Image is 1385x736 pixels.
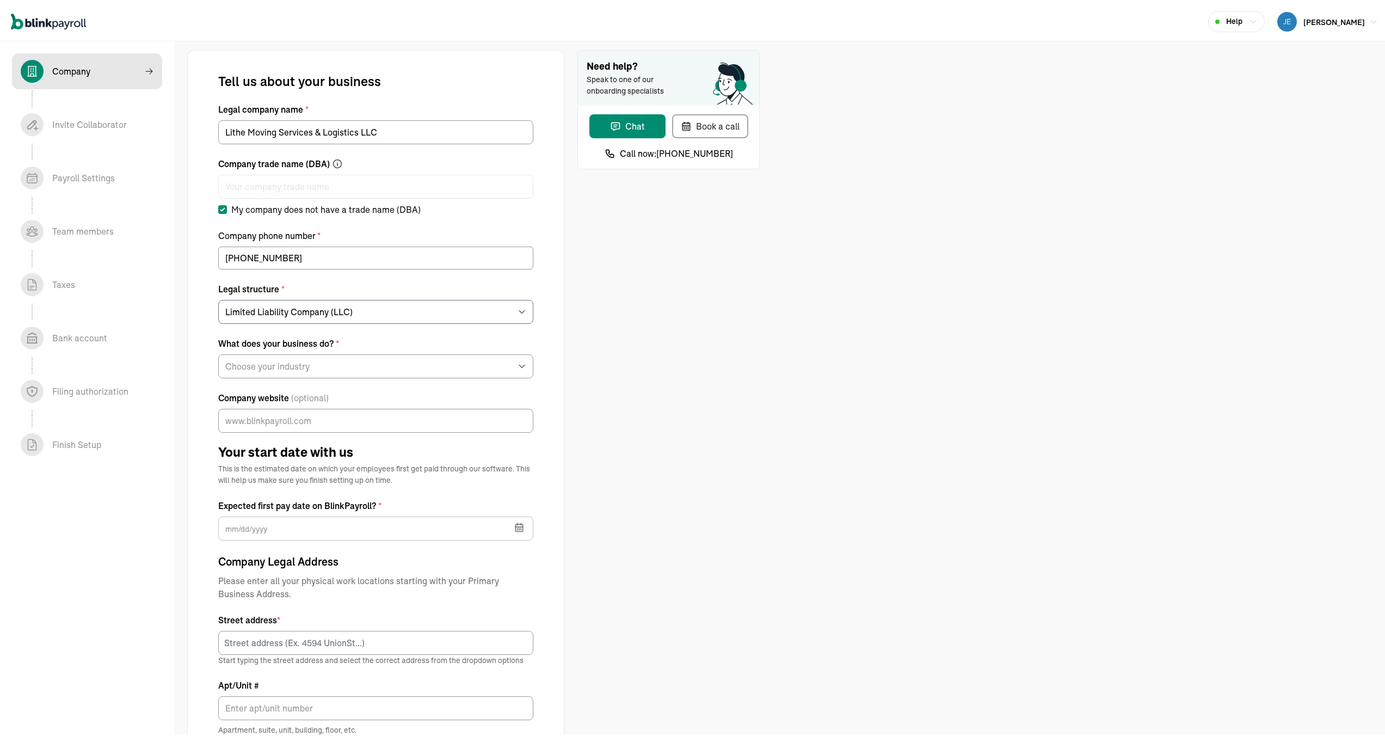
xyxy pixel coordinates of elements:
[218,722,533,734] span: Apartment, suite, unit, building, floor, etc.
[620,145,733,158] span: Call now: [PHONE_NUMBER]
[218,118,533,142] input: Legal company name
[218,407,533,431] input: Company website
[12,51,162,87] span: Company
[12,318,162,354] span: Bank account
[52,116,127,129] div: Invite Collaborator
[681,118,740,131] div: Book a call
[52,436,101,449] div: Finish Setup
[218,155,533,168] label: Company trade name (DBA)
[218,389,533,402] label: Company website
[218,173,533,197] input: Company trade name (DBA)
[218,101,533,114] label: Legal company name
[218,677,533,690] label: Apt/Unit #
[52,63,90,76] div: Company
[218,461,533,484] p: This is the estimated date on which your employees first get paid through our software. This will...
[52,383,128,396] div: Filing authorization
[218,444,533,457] h1: Your start date with us
[589,112,666,136] button: Chat
[218,497,533,510] label: Expected first pay date on BlinkPayroll?
[12,105,162,140] span: Invite Collaborator
[218,572,533,598] span: Please enter all your physical work locations starting with your Primary Business Address.
[218,514,533,538] input: mm/dd/yyyy
[218,201,421,214] label: My company does not have a trade name (DBA)
[1273,8,1382,32] button: [PERSON_NAME]
[587,57,750,72] span: Need help?
[52,276,75,289] div: Taxes
[218,335,533,348] label: What does your business do?
[218,203,227,212] input: My company does not have a trade name (DBA)
[291,389,329,402] span: (optional)
[218,228,317,239] span: Company phone number
[218,653,533,664] p: Start typing the street address and select the correct address from the dropdown options
[218,611,533,624] span: Street address
[12,158,162,194] span: Payroll Settings
[52,169,115,182] div: Payroll Settings
[587,72,679,95] span: Speak to one of our onboarding specialists
[610,118,645,131] div: Chat
[1303,15,1365,25] span: [PERSON_NAME]
[1208,9,1265,30] button: Help
[52,223,114,236] div: Team members
[218,244,533,267] input: ( _ _ _ ) _ _ _ - _ _ _ _
[218,70,381,88] span: Tell us about your business
[672,112,748,136] button: Book a call
[12,265,162,300] span: Taxes
[218,694,533,718] input: Apt/Unit #
[218,551,533,568] span: Company Legal Address
[218,629,533,653] input: Street address (Ex. 4594 UnionSt...)
[52,329,107,342] div: Bank account
[1226,14,1242,25] span: Help
[12,371,162,407] span: Filing authorization
[218,280,533,293] label: Legal structure
[12,425,162,461] span: Finish Setup
[11,4,86,35] nav: Global
[12,211,162,247] span: Team members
